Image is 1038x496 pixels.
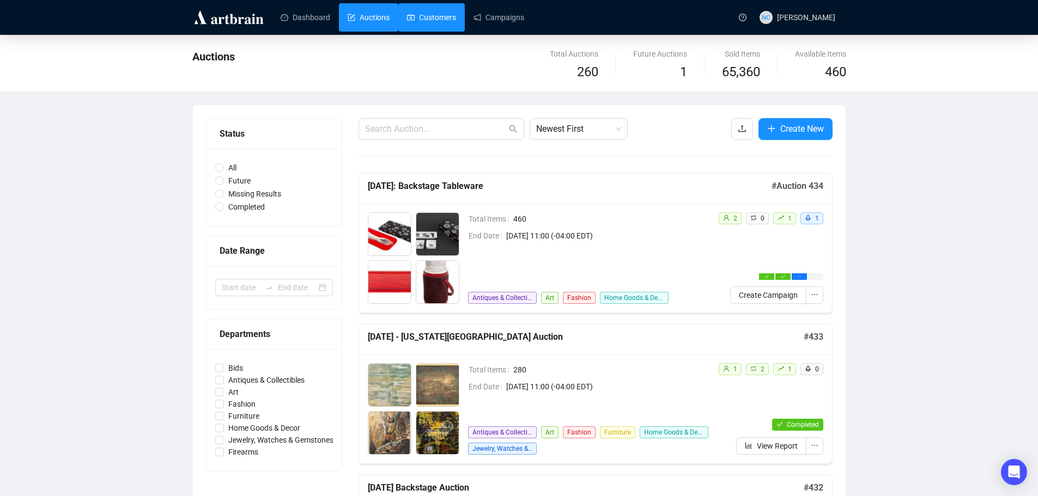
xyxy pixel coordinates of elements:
[772,180,823,193] h5: # Auction 434
[416,213,459,255] img: 2_1.jpg
[795,48,846,60] div: Available Items
[220,244,329,258] div: Date Range
[730,286,806,304] button: Create Campaign
[513,213,709,225] span: 460
[761,365,764,373] span: 2
[220,127,329,140] div: Status
[781,274,785,279] span: check
[224,434,338,446] span: Jewelry, Watches & Gemstones
[788,365,792,373] span: 1
[468,443,537,455] span: Jewelry, Watches & Gemstones
[733,365,737,373] span: 1
[745,442,752,449] span: bar-chart
[778,215,784,221] span: rise
[762,12,770,22] span: NC
[600,426,635,438] span: Furniture
[474,3,524,32] a: Campaigns
[787,421,819,428] span: Completed
[804,481,823,494] h5: # 432
[368,213,411,255] img: 1_1.jpg
[750,215,757,221] span: retweet
[416,261,459,303] img: 4_1.jpg
[633,48,687,60] div: Future Auctions
[797,274,802,279] span: ellipsis
[468,426,537,438] span: Antiques & Collectibles
[224,422,305,434] span: Home Goods & Decor
[224,386,243,398] span: Art
[805,365,811,372] span: rocket
[469,364,513,376] span: Total Items
[680,64,687,79] span: 1
[739,14,746,21] span: question-circle
[778,365,784,372] span: rise
[265,283,274,292] span: to
[722,48,760,60] div: Sold Items
[815,365,819,373] span: 0
[541,426,559,438] span: Art
[509,125,518,133] span: search
[563,292,596,304] span: Fashion
[359,324,833,464] a: [DATE] - [US_STATE][GEOGRAPHIC_DATA] Auction#433Total Items280End Date[DATE] 11:00 (-04:00 EDT)An...
[723,365,730,372] span: user
[577,64,598,79] span: 260
[469,213,513,225] span: Total Items
[513,364,709,376] span: 280
[811,291,818,298] span: ellipsis
[736,437,806,455] button: View Report
[777,13,835,22] span: [PERSON_NAME]
[764,274,769,279] span: check
[278,281,317,293] input: End date
[739,289,798,301] span: Create Campaign
[758,118,833,140] button: Create New
[416,364,459,406] img: 2_1.jpg
[805,215,811,221] span: rocket
[804,330,823,344] h5: # 433
[541,292,559,304] span: Art
[468,292,537,304] span: Antiques & Collectibles
[416,412,459,454] img: 4_1.jpg
[750,365,757,372] span: retweet
[815,215,819,222] span: 1
[1001,459,1027,485] div: Open Intercom Messenger
[469,230,506,242] span: End Date
[776,421,783,427] span: check
[506,230,709,242] span: [DATE] 11:00 (-04:00 EDT)
[281,3,330,32] a: Dashboard
[224,188,286,200] span: Missing Results
[733,215,737,222] span: 2
[224,446,263,458] span: Firearms
[550,48,598,60] div: Total Auctions
[359,173,833,313] a: [DATE]: Backstage Tableware#Auction 434Total Items460End Date[DATE] 11:00 (-04:00 EDT)Antiques & ...
[224,162,241,174] span: All
[640,426,708,438] span: Home Goods & Decor
[825,64,846,79] span: 460
[723,215,730,221] span: user
[536,119,621,139] span: Newest First
[192,50,235,63] span: Auctions
[368,364,411,406] img: 1_1.jpg
[506,381,709,393] span: [DATE] 11:00 (-04:00 EDT)
[780,122,824,136] span: Create New
[788,215,792,222] span: 1
[192,9,265,26] img: logo
[757,440,798,452] span: View Report
[224,374,309,386] span: Antiques & Collectibles
[368,180,772,193] h5: [DATE]: Backstage Tableware
[722,62,760,83] span: 65,360
[368,481,804,494] h5: [DATE] Backstage Auction
[222,281,260,293] input: Start date
[224,362,247,374] span: Bids
[368,330,804,344] h5: [DATE] - [US_STATE][GEOGRAPHIC_DATA] Auction
[368,261,411,303] img: 3_1.jpg
[368,412,411,454] img: 3_1.jpg
[224,398,260,410] span: Fashion
[600,292,669,304] span: Home Goods & Decor
[220,327,329,341] div: Departments
[265,283,274,292] span: swap-right
[761,215,764,222] span: 0
[767,124,776,133] span: plus
[563,426,596,438] span: Fashion
[407,3,456,32] a: Customers
[811,442,818,449] span: ellipsis
[224,175,255,187] span: Future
